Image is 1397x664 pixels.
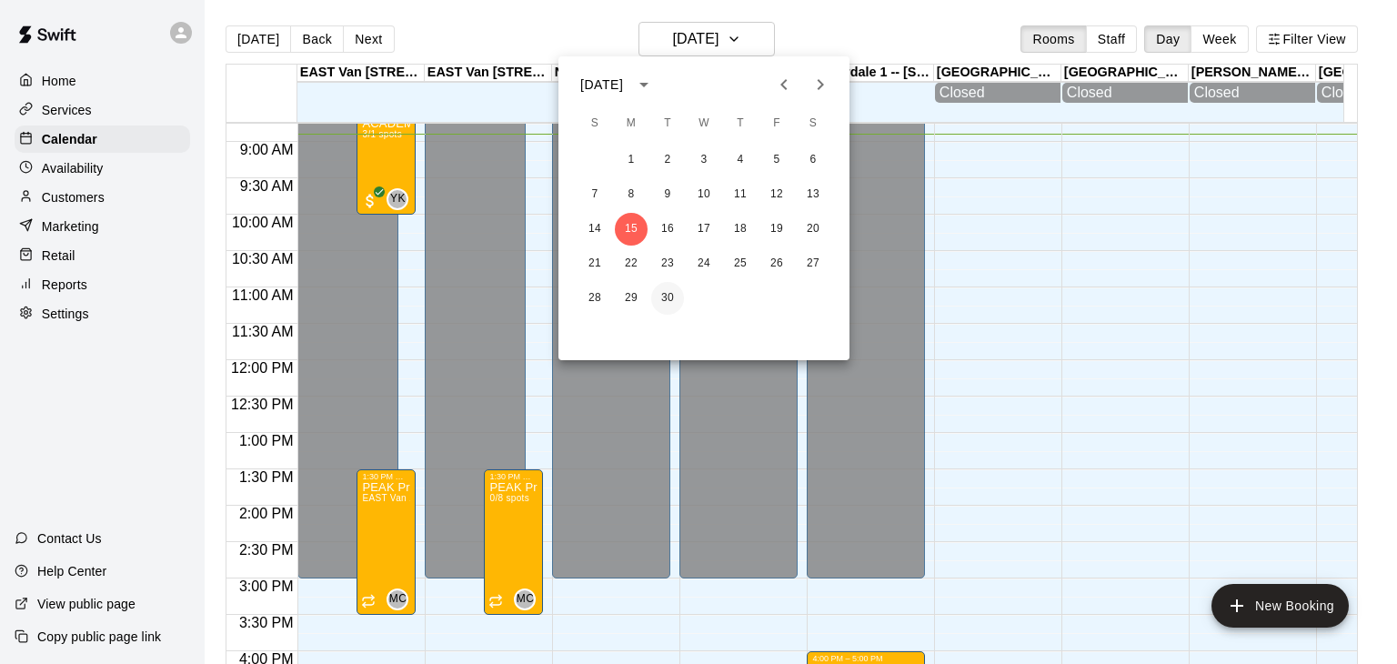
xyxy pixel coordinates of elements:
button: 8 [615,178,648,211]
button: 18 [724,213,757,246]
button: 7 [578,178,611,211]
button: 24 [688,247,720,280]
span: Friday [760,106,793,142]
button: 12 [760,178,793,211]
button: 3 [688,144,720,176]
button: calendar view is open, switch to year view [628,69,659,100]
button: 13 [797,178,829,211]
button: 4 [724,144,757,176]
button: 9 [651,178,684,211]
span: Thursday [724,106,757,142]
button: 15 [615,213,648,246]
span: Wednesday [688,106,720,142]
button: 23 [651,247,684,280]
button: 11 [724,178,757,211]
button: 28 [578,282,611,315]
button: 2 [651,144,684,176]
button: 10 [688,178,720,211]
span: Sunday [578,106,611,142]
span: Monday [615,106,648,142]
div: [DATE] [580,75,623,95]
button: 27 [797,247,829,280]
button: 26 [760,247,793,280]
button: 6 [797,144,829,176]
button: 21 [578,247,611,280]
button: 20 [797,213,829,246]
button: 19 [760,213,793,246]
button: 30 [651,282,684,315]
button: 1 [615,144,648,176]
button: 16 [651,213,684,246]
button: 22 [615,247,648,280]
button: 25 [724,247,757,280]
button: 5 [760,144,793,176]
span: Saturday [797,106,829,142]
button: 29 [615,282,648,315]
button: 14 [578,213,611,246]
button: Next month [802,66,839,103]
button: 17 [688,213,720,246]
span: Tuesday [651,106,684,142]
button: Previous month [766,66,802,103]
